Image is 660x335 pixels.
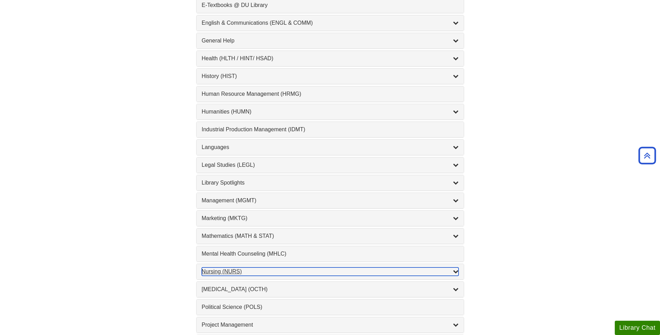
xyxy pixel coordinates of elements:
a: History (HIST) [202,72,459,80]
a: Humanities (HUMN) [202,108,459,116]
a: Mental Health Counseling (MHLC) [202,250,459,258]
a: General Help [202,37,459,45]
a: Political Science (POLS) [202,303,459,311]
button: Library Chat [615,321,660,335]
a: Languages [202,143,459,151]
a: English & Communications (ENGL & COMM) [202,19,459,27]
a: Mathematics (MATH & STAT) [202,232,459,240]
a: E-Textbooks @ DU Library [202,1,459,9]
a: Management (MGMT) [202,196,459,205]
a: Back to Top [636,151,658,160]
a: Industrial Production Management (IDMT) [202,125,459,134]
a: Legal Studies (LEGL) [202,161,459,169]
a: Nursing (NURS) [202,267,459,276]
a: [MEDICAL_DATA] (OCTH) [202,285,459,294]
a: Project Management [202,321,459,329]
a: Health (HLTH / HINT/ HSAD) [202,54,459,63]
a: Marketing (MKTG) [202,214,459,223]
a: Library Spotlights [202,179,459,187]
a: Human Resource Management (HRMG) [202,90,459,98]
